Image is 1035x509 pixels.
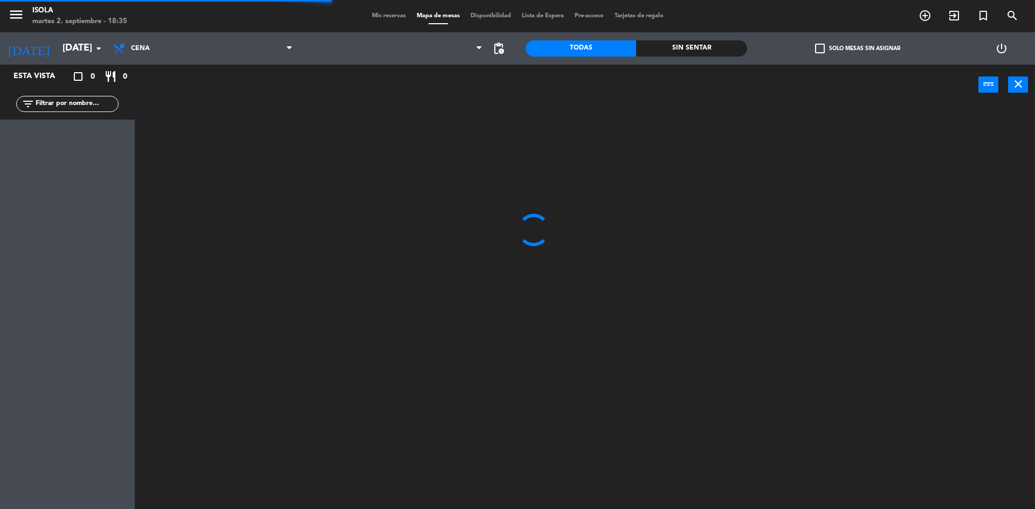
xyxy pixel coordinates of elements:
span: Tarjetas de regalo [609,13,669,19]
i: add_circle_outline [919,9,931,22]
span: Lista de Espera [516,13,569,19]
button: power_input [978,76,998,93]
span: 0 [91,71,95,83]
span: Cena [131,45,150,52]
i: filter_list [22,97,34,110]
span: Mapa de mesas [411,13,465,19]
span: Pre-acceso [569,13,609,19]
div: Sin sentar [636,40,747,57]
i: power_settings_new [995,42,1008,55]
span: 0 [123,71,127,83]
span: Disponibilidad [465,13,516,19]
i: arrow_drop_down [92,42,105,55]
i: exit_to_app [948,9,961,22]
div: Esta vista [5,70,78,83]
div: Todas [526,40,636,57]
label: Solo mesas sin asignar [815,44,900,53]
i: close [1012,78,1025,90]
div: martes 2. septiembre - 18:35 [32,16,127,27]
i: crop_square [72,70,85,83]
i: restaurant [104,70,117,83]
span: pending_actions [492,42,505,55]
i: search [1006,9,1019,22]
i: power_input [982,78,995,90]
button: menu [8,6,24,26]
div: Isola [32,5,127,16]
i: menu [8,6,24,23]
input: Filtrar por nombre... [34,98,118,110]
span: Mis reservas [367,13,411,19]
i: turned_in_not [977,9,990,22]
button: close [1008,76,1028,93]
span: check_box_outline_blank [815,44,825,53]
